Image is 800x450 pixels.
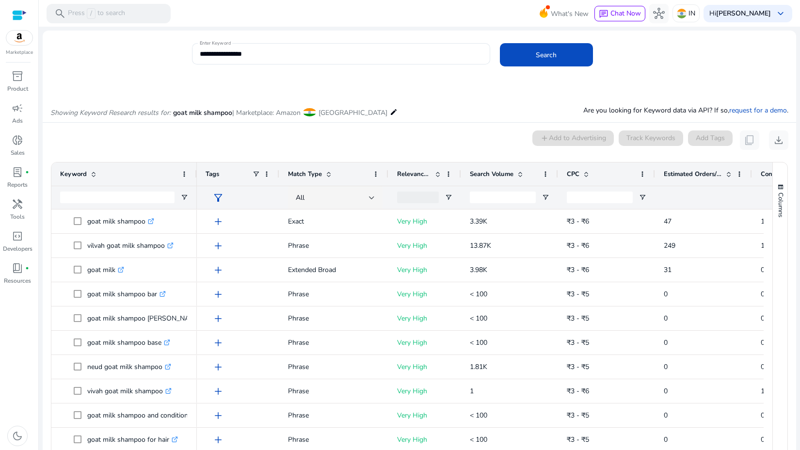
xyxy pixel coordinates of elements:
[761,411,771,420] span: 0%
[12,134,23,146] span: donut_small
[390,106,398,118] mat-icon: edit
[212,240,224,252] span: add
[296,193,304,202] span: All
[87,405,203,425] p: goat milk shampoo and conditioner
[212,434,224,446] span: add
[288,284,380,304] p: Phrase
[470,170,513,178] span: Search Volume
[776,193,785,217] span: Columns
[599,9,608,19] span: chat
[470,435,487,444] span: < 100
[397,430,452,450] p: Very High
[12,166,23,178] span: lab_profile
[4,276,31,285] p: Resources
[3,244,32,253] p: Developers
[12,262,23,274] span: book_4
[87,381,172,401] p: vivah goat milk shampoo
[87,211,154,231] p: goat milk shampoo
[288,260,380,280] p: Extended Broad
[180,193,188,201] button: Open Filter Menu
[470,338,487,347] span: < 100
[212,337,224,349] span: add
[567,217,589,226] span: ₹3 - ₹6
[397,357,452,377] p: Very High
[470,265,487,274] span: 3.98K
[769,130,788,150] button: download
[212,361,224,373] span: add
[567,386,589,396] span: ₹3 - ₹6
[649,4,669,23] button: hub
[6,49,33,56] p: Marketplace
[761,435,771,444] span: 0%
[212,313,224,324] span: add
[397,308,452,328] p: Very High
[50,108,171,117] i: Showing Keyword Research results for:
[173,108,232,117] span: goat milk shampoo
[60,170,87,178] span: Keyword
[397,405,452,425] p: Very High
[87,430,178,450] p: goat milk shampoo for hair
[12,102,23,114] span: campaign
[212,386,224,397] span: add
[87,236,174,256] p: vilvah goat milk shampoo
[639,193,646,201] button: Open Filter Menu
[288,357,380,377] p: Phrase
[60,192,175,203] input: Keyword Filter Input
[12,230,23,242] span: code_blocks
[567,289,589,299] span: ₹3 - ₹5
[664,411,668,420] span: 0
[664,386,668,396] span: 0
[397,333,452,353] p: Very High
[470,411,487,420] span: < 100
[709,10,771,17] p: Hi
[288,236,380,256] p: Phrase
[761,338,771,347] span: 0%
[761,265,780,274] span: 0.80%
[87,284,166,304] p: goat milk shampoo bar
[594,6,645,21] button: chatChat Now
[288,170,322,178] span: Match Type
[54,8,66,19] span: search
[761,217,780,226] span: 1.40%
[470,386,474,396] span: 1
[775,8,786,19] span: keyboard_arrow_down
[567,362,589,371] span: ₹3 - ₹5
[567,192,633,203] input: CPC Filter Input
[567,435,589,444] span: ₹3 - ₹5
[677,9,687,18] img: in.svg
[87,260,124,280] p: goat milk
[470,192,536,203] input: Search Volume Filter Input
[397,236,452,256] p: Very High
[288,308,380,328] p: Phrase
[212,289,224,300] span: add
[567,170,579,178] span: CPC
[206,170,219,178] span: Tags
[688,5,695,22] p: IN
[664,289,668,299] span: 0
[7,180,28,189] p: Reports
[542,193,549,201] button: Open Filter Menu
[288,333,380,353] p: Phrase
[397,284,452,304] p: Very High
[200,40,231,47] mat-label: Enter Keyword
[664,241,675,250] span: 249
[551,5,589,22] span: What's New
[664,265,672,274] span: 31
[500,43,593,66] button: Search
[567,411,589,420] span: ₹3 - ₹5
[87,8,96,19] span: /
[653,8,665,19] span: hub
[664,338,668,347] span: 0
[212,410,224,421] span: add
[6,31,32,45] img: amazon.svg
[583,105,788,115] p: Are you looking for Keyword data via API? If so, .
[288,211,380,231] p: Exact
[212,264,224,276] span: add
[761,241,780,250] span: 1.80%
[761,386,780,396] span: 1.90%
[12,116,23,125] p: Ads
[87,308,210,328] p: goat milk shampoo [PERSON_NAME]
[761,289,771,299] span: 0%
[567,241,589,250] span: ₹3 - ₹6
[212,216,224,227] span: add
